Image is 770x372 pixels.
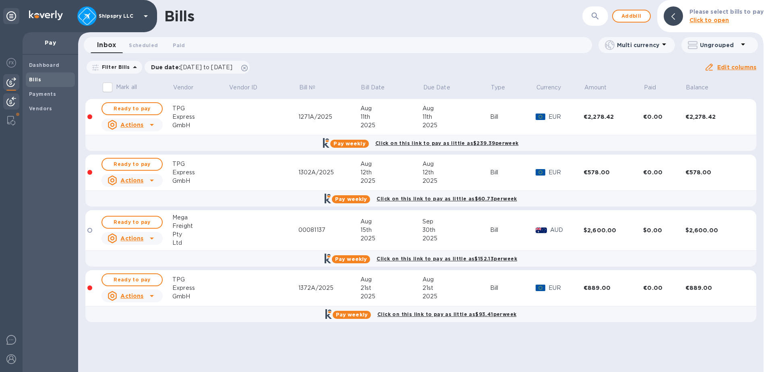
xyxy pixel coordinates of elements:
span: Type [491,83,516,92]
div: Aug [422,275,490,284]
b: Click to open [689,17,729,23]
b: Click on this link to pay as little as $239.39 per week [375,140,519,146]
div: TPG [172,104,229,113]
b: Dashboard [29,62,60,68]
div: Freight [172,222,229,230]
div: €578.00 [685,168,745,176]
div: 2025 [360,292,422,301]
div: 15th [360,226,422,234]
span: Bill Date [361,83,395,92]
span: Vendor [173,83,204,92]
span: Bill № [299,83,326,92]
div: 00081137 [298,226,360,234]
span: Ready to pay [109,104,155,114]
p: Vendor ID [229,83,257,92]
div: 21st [360,284,422,292]
b: Click on this link to pay as little as $60.73 per week [377,196,517,202]
span: Ready to pay [109,217,155,227]
div: 12th [422,168,490,177]
div: 30th [422,226,490,234]
div: Due date:[DATE] to [DATE] [145,61,250,74]
div: 2025 [422,177,490,185]
div: €2,278.42 [584,113,643,121]
div: Mega [172,213,229,222]
b: Pay weekly [336,312,368,318]
b: Pay weekly [335,256,367,262]
b: Click on this link to pay as little as $93.41 per week [377,311,516,317]
img: AUD [536,227,547,233]
div: Aug [360,275,422,284]
div: 2025 [360,121,422,130]
p: EUR [549,168,584,177]
b: Vendors [29,105,52,112]
div: €0.00 [643,168,685,176]
div: 2025 [422,292,490,301]
div: GmbH [172,121,229,130]
div: Aug [422,104,490,113]
p: Shipspry LLC [99,13,139,19]
p: Currency [536,83,561,92]
b: Pay weekly [333,141,365,147]
div: $2,600.00 [584,226,643,234]
div: Ltd [172,239,229,247]
u: Actions [120,235,143,242]
h1: Bills [164,8,194,25]
span: Due Date [423,83,461,92]
p: Ungrouped [700,41,738,49]
p: Bill № [299,83,316,92]
div: 2025 [422,234,490,243]
div: 1271A/2025 [298,113,360,121]
p: EUR [549,284,584,292]
u: Actions [120,177,143,184]
div: €889.00 [685,284,745,292]
button: Ready to pay [101,273,163,286]
span: Paid [173,41,185,50]
p: Amount [584,83,607,92]
div: GmbH [172,292,229,301]
p: Bill Date [361,83,385,92]
div: Aug [360,217,422,226]
p: Pay [29,39,72,47]
u: Actions [120,293,143,299]
div: Bill [490,168,536,177]
button: Ready to pay [101,158,163,171]
div: Pty [172,230,229,239]
div: €889.00 [584,284,643,292]
div: Aug [360,104,422,113]
span: Ready to pay [109,275,155,285]
div: Bill [490,226,536,234]
div: €2,278.42 [685,113,745,121]
img: Logo [29,10,63,20]
div: TPG [172,160,229,168]
img: Foreign exchange [6,58,16,68]
b: Payments [29,91,56,97]
p: Multi currency [617,41,659,49]
button: Ready to pay [101,216,163,229]
b: Bills [29,76,41,83]
span: Inbox [97,39,116,51]
b: Please select bills to pay [689,8,764,15]
div: €0.00 [643,113,685,121]
div: Express [172,113,229,121]
div: 2025 [360,234,422,243]
span: Paid [644,83,667,92]
span: Balance [686,83,719,92]
div: Express [172,168,229,177]
p: Due Date [423,83,450,92]
div: €0.00 [643,284,685,292]
div: 1372A/2025 [298,284,360,292]
span: Ready to pay [109,159,155,169]
u: Actions [120,122,143,128]
div: 2025 [360,177,422,185]
u: Edit columns [717,64,756,70]
div: 1302A/2025 [298,168,360,177]
p: Balance [686,83,708,92]
p: Mark all [116,83,137,91]
div: TPG [172,275,229,284]
div: Aug [422,160,490,168]
button: Addbill [612,10,651,23]
div: Bill [490,113,536,121]
span: Vendor ID [229,83,268,92]
div: 12th [360,168,422,177]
